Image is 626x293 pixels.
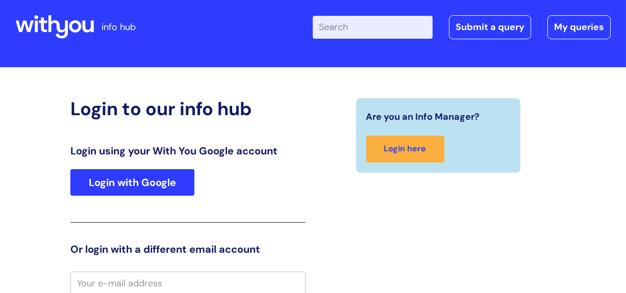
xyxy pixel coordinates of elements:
h2: Login to our info hub [70,98,305,120]
a: My queries [547,15,611,39]
a: Login here [366,136,444,163]
h3: Or login with a different email account [70,243,305,255]
input: Search [313,16,433,38]
a: Login with Google [70,169,194,196]
p: info hub [102,19,136,35]
span: Are you an Info Manager? [366,109,480,125]
h3: Login using your With You Google account [70,145,305,157]
a: Submit a query [449,15,531,39]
